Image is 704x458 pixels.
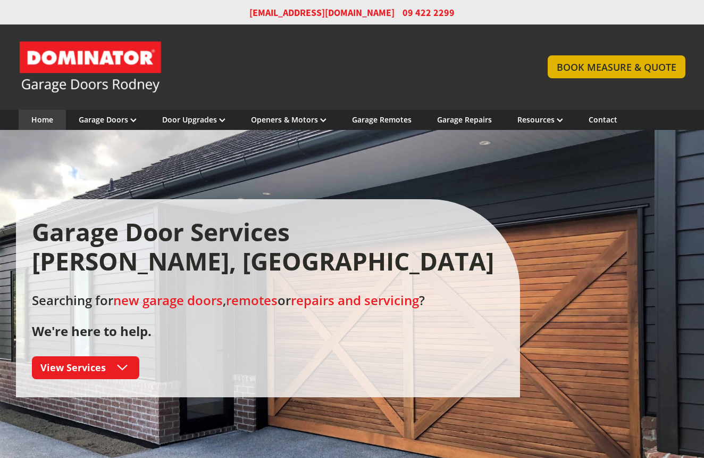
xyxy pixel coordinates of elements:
[226,292,278,309] a: remotes
[352,114,412,125] a: Garage Remotes
[32,356,139,379] a: View Services
[19,40,526,94] a: Garage Door and Secure Access Solutions homepage
[291,292,419,309] a: repairs and servicing
[517,114,563,125] a: Resources
[113,292,223,309] a: new garage doors
[437,114,492,125] a: Garage Repairs
[589,114,617,125] a: Contact
[162,114,225,125] a: Door Upgrades
[40,361,106,374] span: View Services
[79,114,137,125] a: Garage Doors
[548,55,685,78] a: BOOK MEASURE & QUOTE
[31,114,53,125] a: Home
[32,217,504,276] h1: Garage Door Services [PERSON_NAME], [GEOGRAPHIC_DATA]
[403,6,455,19] span: 09 422 2299
[32,322,152,340] strong: We're here to help.
[251,114,326,125] a: Openers & Motors
[32,293,504,339] h2: Searching for , or ?
[249,6,395,19] a: [EMAIL_ADDRESS][DOMAIN_NAME]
